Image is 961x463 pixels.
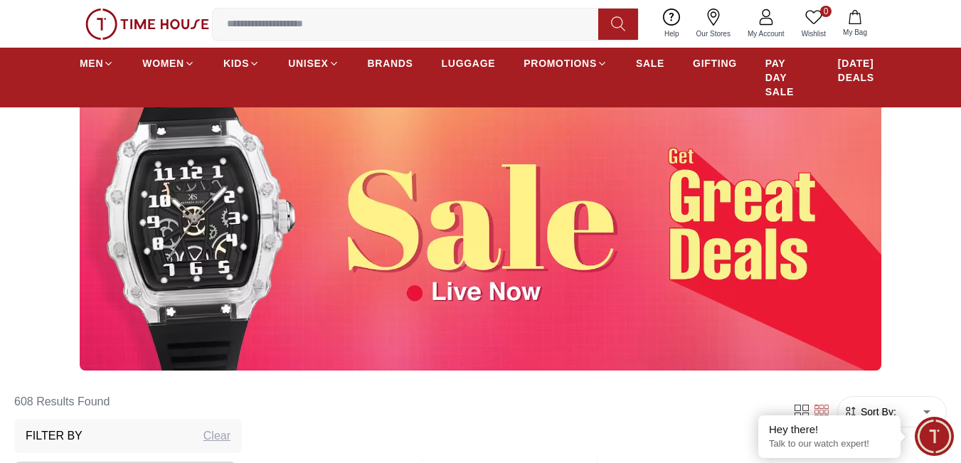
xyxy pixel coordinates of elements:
[656,6,688,42] a: Help
[659,28,685,39] span: Help
[80,50,114,76] a: MEN
[288,50,339,76] a: UNISEX
[837,27,873,38] span: My Bag
[844,405,896,419] button: Sort By:
[915,417,954,456] div: Chat Widget
[203,427,230,445] div: Clear
[838,56,881,85] span: [DATE] DEALS
[223,50,260,76] a: KIDS
[442,50,496,76] a: LUGGAGE
[142,50,195,76] a: WOMEN
[142,56,184,70] span: WOMEN
[691,28,736,39] span: Our Stores
[80,90,881,371] img: ...
[636,56,664,70] span: SALE
[80,56,103,70] span: MEN
[524,56,597,70] span: PROMOTIONS
[368,56,413,70] span: BRANDS
[796,28,832,39] span: Wishlist
[693,56,737,70] span: GIFTING
[368,50,413,76] a: BRANDS
[769,438,890,450] p: Talk to our watch expert!
[765,56,809,99] span: PAY DAY SALE
[26,427,83,445] h3: Filter By
[85,9,209,40] img: ...
[769,422,890,437] div: Hey there!
[793,6,834,42] a: 0Wishlist
[524,50,607,76] a: PROMOTIONS
[742,28,790,39] span: My Account
[223,56,249,70] span: KIDS
[820,6,832,17] span: 0
[838,50,881,90] a: [DATE] DEALS
[14,385,242,419] h6: 608 Results Found
[636,50,664,76] a: SALE
[693,50,737,76] a: GIFTING
[288,56,328,70] span: UNISEX
[688,6,739,42] a: Our Stores
[765,50,809,105] a: PAY DAY SALE
[834,7,876,41] button: My Bag
[442,56,496,70] span: LUGGAGE
[858,405,896,419] span: Sort By:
